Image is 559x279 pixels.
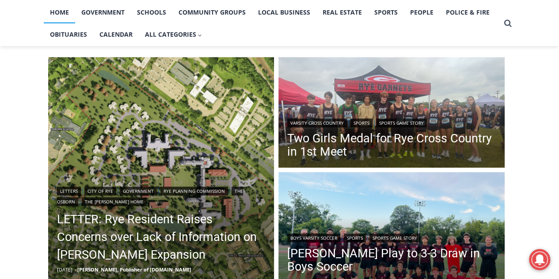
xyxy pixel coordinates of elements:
[82,197,147,206] a: The [PERSON_NAME] Home
[376,118,427,127] a: Sports Game Story
[75,1,131,23] a: Government
[120,187,157,195] a: Government
[231,88,410,108] span: Intern @ [DOMAIN_NAME]
[213,86,428,110] a: Intern @ [DOMAIN_NAME]
[287,233,340,242] a: Boys Varsity Soccer
[252,1,316,23] a: Local Business
[287,118,347,127] a: Varsity Cross Country
[57,266,72,273] time: [DATE]
[223,0,418,86] div: "[PERSON_NAME] and I covered the [DATE] Parade, which was a really eye opening experience as I ha...
[57,187,81,195] a: Letters
[278,57,505,170] img: (PHOTO: The Rye Varsity Cross Country team after their first meet on Saturday, September 6, 2025....
[44,23,93,46] a: Obituaries
[84,187,116,195] a: City of Rye
[278,57,505,170] a: Read More Two Girls Medal for Rye Cross Country in 1st Meet
[344,233,366,242] a: Sports
[369,233,420,242] a: Sports Game Story
[500,15,516,31] button: View Search Form
[287,132,496,158] a: Two Girls Medal for Rye Cross Country in 1st Meet
[57,185,266,206] div: | | | | |
[44,1,500,46] nav: Primary Navigation
[77,266,191,273] a: [PERSON_NAME], Publisher of [DOMAIN_NAME]
[3,91,87,125] span: Open Tues. - Sun. [PHONE_NUMBER]
[131,1,172,23] a: Schools
[287,117,496,127] div: | |
[287,232,496,242] div: | |
[44,1,75,23] a: Home
[75,266,77,273] span: –
[160,187,228,195] a: Rye Planning Commission
[57,210,266,264] a: LETTER: Rye Resident Raises Concerns over Lack of Information on [PERSON_NAME] Expansion
[404,1,440,23] a: People
[139,23,209,46] button: Child menu of All Categories
[0,89,89,110] a: Open Tues. - Sun. [PHONE_NUMBER]
[287,247,496,273] a: [PERSON_NAME] Play to 3-3 Draw in Boys Soccer
[440,1,496,23] a: Police & Fire
[172,1,252,23] a: Community Groups
[316,1,368,23] a: Real Estate
[350,118,373,127] a: Sports
[368,1,404,23] a: Sports
[91,55,130,106] div: "the precise, almost orchestrated movements of cutting and assembling sushi and [PERSON_NAME] mak...
[93,23,139,46] a: Calendar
